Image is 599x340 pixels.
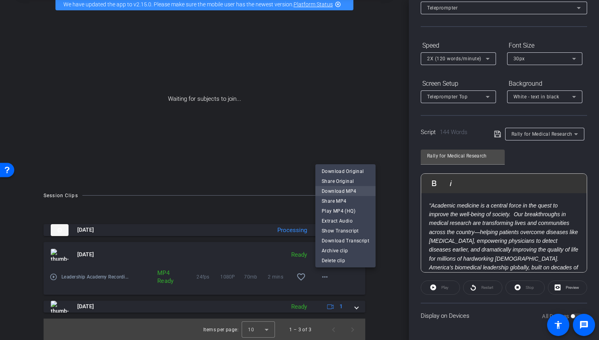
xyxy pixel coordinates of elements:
[322,167,369,176] span: Download Original
[322,236,369,246] span: Download Transcript
[322,206,369,216] span: Play MP4 (HQ)
[322,256,369,265] span: Delete clip
[322,216,369,226] span: Extract Audio
[322,186,369,196] span: Download MP4
[322,246,369,255] span: Archive clip
[322,196,369,206] span: Share MP4
[322,226,369,236] span: Show Transcript
[322,177,369,186] span: Share Original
